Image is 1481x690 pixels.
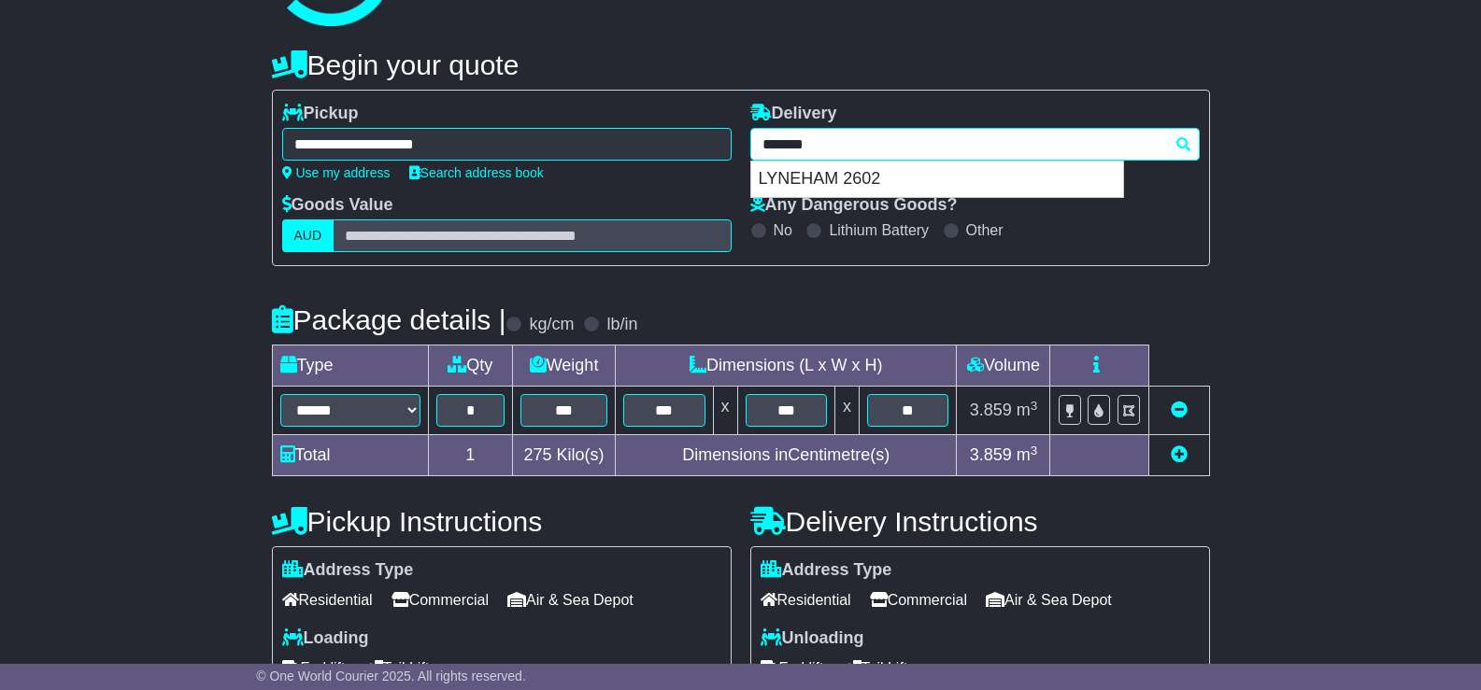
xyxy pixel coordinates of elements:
td: 1 [428,435,513,476]
label: Delivery [750,104,837,124]
td: Kilo(s) [513,435,616,476]
label: lb/in [606,315,637,335]
td: Weight [513,345,616,387]
td: Volume [957,345,1050,387]
a: Remove this item [1171,401,1188,419]
sup: 3 [1031,399,1038,413]
a: Search address book [409,165,544,180]
label: Lithium Battery [829,221,929,239]
h4: Package details | [272,304,506,335]
span: m [1017,401,1038,419]
label: Other [966,221,1004,239]
label: Address Type [282,560,414,581]
span: Commercial [392,585,489,614]
label: AUD [282,219,335,252]
h4: Begin your quote [272,49,1210,80]
div: LYNEHAM 2602 [751,162,1123,197]
h4: Pickup Instructions [272,506,732,537]
a: Add new item [1171,445,1188,464]
span: Tail Lift [364,654,430,683]
td: Qty [428,345,513,387]
span: Air & Sea Depot [986,585,1112,614]
sup: 3 [1031,444,1038,458]
span: m [1017,445,1038,464]
label: Pickup [282,104,359,124]
span: 275 [524,445,552,464]
label: Any Dangerous Goods? [750,195,958,216]
label: Address Type [761,560,892,581]
h4: Delivery Instructions [750,506,1210,537]
label: kg/cm [529,315,574,335]
span: Residential [761,585,851,614]
span: Forklift [282,654,346,683]
label: No [774,221,792,239]
td: Type [272,345,428,387]
td: Total [272,435,428,476]
span: Air & Sea Depot [507,585,634,614]
label: Loading [282,628,369,649]
span: Tail Lift [843,654,908,683]
td: Dimensions (L x W x H) [616,345,957,387]
td: x [713,387,737,435]
span: Commercial [870,585,967,614]
label: Unloading [761,628,864,649]
span: © One World Courier 2025. All rights reserved. [256,669,526,683]
td: x [834,387,859,435]
span: 3.859 [970,445,1012,464]
td: Dimensions in Centimetre(s) [616,435,957,476]
a: Use my address [282,165,391,180]
span: Forklift [761,654,824,683]
label: Goods Value [282,195,393,216]
span: Residential [282,585,373,614]
span: 3.859 [970,401,1012,419]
